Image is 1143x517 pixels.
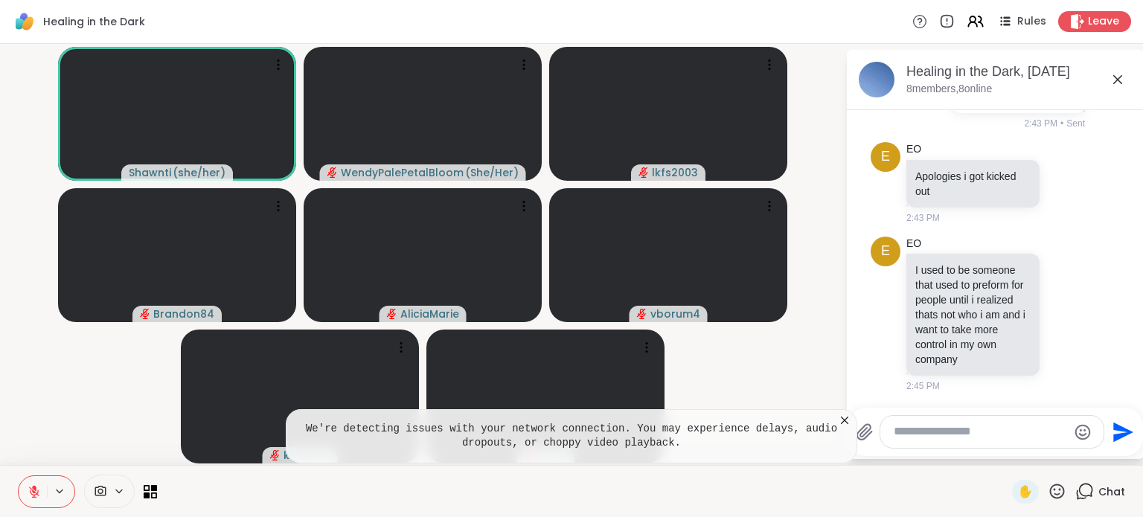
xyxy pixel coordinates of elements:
img: Healing in the Dark, Oct 09 [859,62,894,97]
span: audio-muted [638,167,649,178]
a: EO [906,142,921,157]
img: ShareWell Logomark [12,9,37,34]
span: E [881,147,890,167]
span: Brandon84 [153,306,214,321]
span: E [881,241,890,261]
span: audio-muted [387,309,397,319]
span: ✋ [1018,483,1033,501]
span: lkfs2003 [652,165,698,180]
span: Rules [1017,14,1046,29]
span: Sent [1066,117,1085,130]
span: 2:43 PM [906,211,940,225]
span: Leave [1088,14,1119,29]
p: I used to be someone that used to preform for people until i realized thats not who i am and i wa... [915,263,1031,367]
a: EO [906,237,921,251]
span: audio-muted [327,167,338,178]
span: audio-muted [270,450,281,460]
button: Send [1104,415,1138,449]
pre: We're detecting issues with your network connection. You may experience delays, audio dropouts, o... [304,422,839,451]
span: ( She/Her ) [465,165,519,180]
span: AliciaMarie [400,306,459,321]
div: Healing in the Dark, [DATE] [906,62,1133,81]
span: audio-muted [140,309,150,319]
p: 8 members, 8 online [906,82,992,97]
span: vborum4 [650,306,700,321]
span: ( she/her ) [173,165,225,180]
span: WendyPalePetalBloom [341,165,464,180]
span: 2:43 PM [1024,117,1057,130]
span: Healing in the Dark [43,14,145,29]
textarea: Type your message [894,424,1067,440]
p: Apologies i got kicked out [915,169,1031,199]
span: klykly561 [284,448,330,463]
span: 2:45 PM [906,379,940,393]
button: Emoji picker [1074,423,1092,441]
span: Shawnti [129,165,171,180]
span: audio-muted [637,309,647,319]
span: Chat [1098,484,1125,499]
span: • [1060,117,1063,130]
